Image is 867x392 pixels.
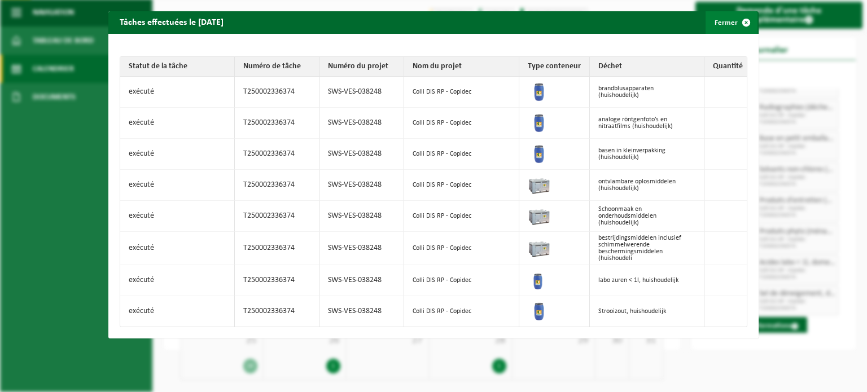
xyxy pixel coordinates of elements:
td: SWS-VES-038248 [319,77,404,108]
img: PB-OT-0120-HPE-00-02 [528,80,550,102]
td: Colli DIS RP - Copidec [404,139,519,170]
th: Numéro de tâche [235,57,319,77]
td: SWS-VES-038248 [319,232,404,265]
td: Colli DIS RP - Copidec [404,296,519,327]
img: PB-LB-0680-HPE-GY-11 [528,236,550,258]
td: T250002336374 [235,201,319,232]
th: Déchet [590,57,704,77]
td: SWS-VES-038248 [319,170,404,201]
th: Nom du projet [404,57,519,77]
td: T250002336374 [235,170,319,201]
td: exécuté [120,232,235,265]
td: brandblusapparaten (huishoudelijk) [590,77,704,108]
img: PB-OT-0120-HPE-00-02 [528,142,550,164]
td: SWS-VES-038248 [319,108,404,139]
td: SWS-VES-038248 [319,139,404,170]
td: T250002336374 [235,265,319,296]
td: Colli DIS RP - Copidec [404,108,519,139]
td: Schoonmaak en onderhoudsmiddelen (huishoudelijk) [590,201,704,232]
img: PB-LB-0680-HPE-GY-11 [528,173,550,195]
img: PB-OT-0120-HPE-00-02 [528,111,550,133]
img: LP-OT-00060-HPE-21 [528,268,550,290]
img: PB-LB-0680-HPE-GY-11 [528,204,550,226]
td: Colli DIS RP - Copidec [404,232,519,265]
th: Type conteneur [519,57,590,77]
td: T250002336374 [235,77,319,108]
th: Statut de la tâche [120,57,235,77]
td: SWS-VES-038248 [319,296,404,327]
td: exécuté [120,296,235,327]
td: Strooizout, huishoudelijk [590,296,704,327]
th: Quantité [704,57,747,77]
td: T250002336374 [235,108,319,139]
h2: Tâches effectuées le [DATE] [108,11,235,33]
td: SWS-VES-038248 [319,265,404,296]
td: exécuté [120,139,235,170]
td: Colli DIS RP - Copidec [404,265,519,296]
td: T250002336374 [235,139,319,170]
td: Colli DIS RP - Copidec [404,170,519,201]
td: ontvlambare oplosmiddelen (huishoudelijk) [590,170,704,201]
td: analoge röntgenfoto’s en nitraatfilms (huishoudelijk) [590,108,704,139]
td: exécuté [120,265,235,296]
td: Colli DIS RP - Copidec [404,77,519,108]
img: PB-OT-0120-HPE-00-02 [528,299,550,321]
td: basen in kleinverpakking (huishoudelijk) [590,139,704,170]
td: Colli DIS RP - Copidec [404,201,519,232]
td: labo zuren < 1l, huishoudelijk [590,265,704,296]
td: exécuté [120,77,235,108]
td: T250002336374 [235,232,319,265]
td: SWS-VES-038248 [319,201,404,232]
th: Numéro du projet [319,57,404,77]
button: Fermer [706,11,757,34]
td: exécuté [120,201,235,232]
td: exécuté [120,108,235,139]
td: exécuté [120,170,235,201]
td: bestrijdingsmiddelen inclusief schimmelwerende beschermingsmiddelen (huishoudeli [590,232,704,265]
td: T250002336374 [235,296,319,327]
